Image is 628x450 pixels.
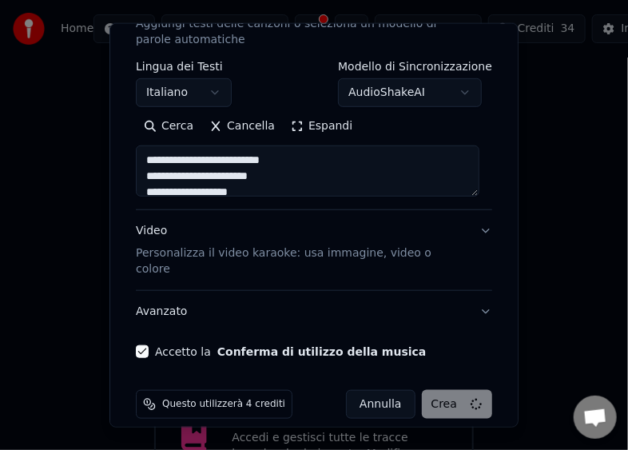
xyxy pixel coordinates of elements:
[136,223,467,277] div: Video
[136,291,492,333] button: Avanzato
[136,61,492,209] div: TestiAggiungi testi delle canzoni o seleziona un modello di parole automatiche
[217,346,427,357] button: Accetto la
[162,398,285,411] span: Questo utilizzerà 4 crediti
[136,16,467,48] p: Aggiungi testi delle canzoni o seleziona un modello di parole automatiche
[136,210,492,290] button: VideoPersonalizza il video karaoke: usa immagine, video o colore
[155,346,426,357] label: Accetto la
[201,113,283,139] button: Cancella
[136,113,201,139] button: Cerca
[338,61,492,72] label: Modello di Sincronizzazione
[283,113,360,139] button: Espandi
[346,390,415,419] button: Annulla
[136,61,232,72] label: Lingua dei Testi
[136,245,467,277] p: Personalizza il video karaoke: usa immagine, video o colore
